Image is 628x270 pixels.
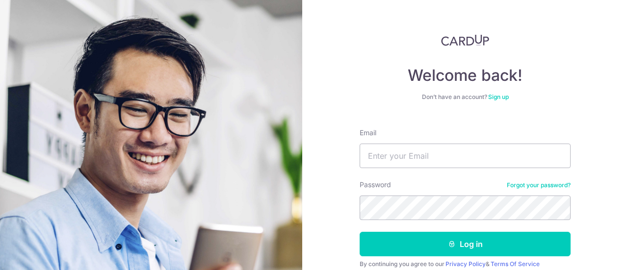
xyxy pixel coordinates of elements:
[360,93,571,101] div: Don’t have an account?
[360,128,376,138] label: Email
[360,232,571,256] button: Log in
[360,144,571,168] input: Enter your Email
[507,181,571,189] a: Forgot your password?
[445,260,486,268] a: Privacy Policy
[360,66,571,85] h4: Welcome back!
[360,260,571,268] div: By continuing you agree to our &
[488,93,509,100] a: Sign up
[360,180,391,190] label: Password
[441,34,489,46] img: CardUp Logo
[491,260,540,268] a: Terms Of Service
